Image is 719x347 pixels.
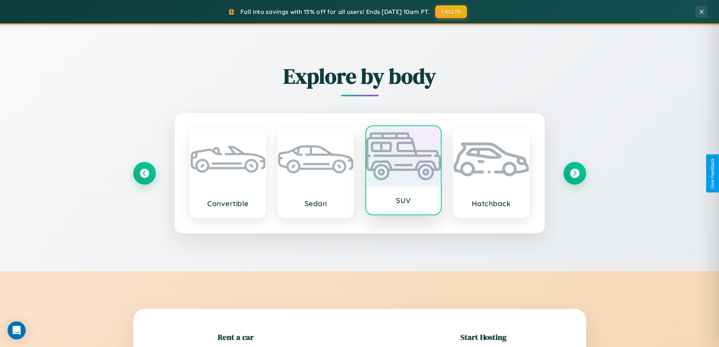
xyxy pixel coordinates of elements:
h3: Convertible [198,199,258,208]
span: Fall into savings with 15% off for all users! Ends [DATE] 10am PT. [240,8,430,15]
div: Give Feedback [710,158,715,189]
h3: Hatchback [461,199,521,208]
div: Open Intercom Messenger [8,321,26,339]
h2: Rent a car [218,332,254,342]
button: FALL15 [435,5,467,18]
h3: SUV [374,196,434,205]
h3: Sedan [286,199,346,208]
h2: Explore by body [133,62,586,91]
h2: Start Hosting [460,332,507,342]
